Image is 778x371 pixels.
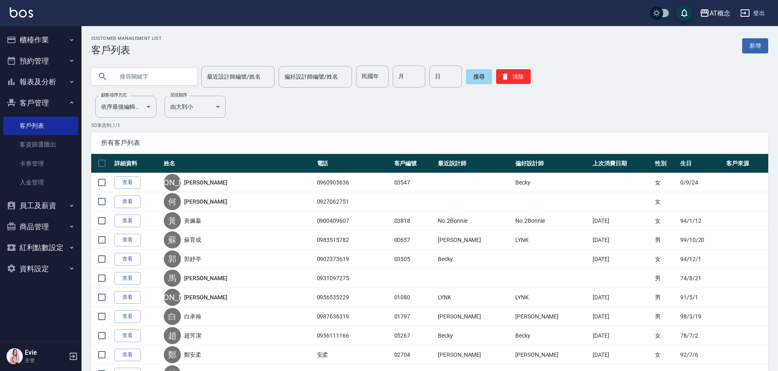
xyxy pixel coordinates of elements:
[392,288,436,307] td: 01080
[392,326,436,345] td: 05267
[3,50,78,72] button: 預約管理
[114,195,141,208] a: 查看
[436,326,513,345] td: Becky
[315,173,392,192] td: 0960905636
[591,154,653,173] th: 上次消費日期
[678,211,725,231] td: 94/1/12
[101,139,758,147] span: 所有客戶列表
[91,44,162,56] h3: 客戶列表
[184,312,201,321] a: 白承翰
[513,231,591,250] td: LYNK
[315,307,392,326] td: 0987636319
[164,212,181,229] div: 黃
[653,192,678,211] td: 女
[164,250,181,268] div: 郭
[513,345,591,364] td: [PERSON_NAME]
[114,176,141,189] a: 查看
[184,293,227,301] a: [PERSON_NAME]
[315,211,392,231] td: 0900409607
[676,5,692,21] button: save
[315,154,392,173] th: 電話
[513,154,591,173] th: 偏好設計師
[3,71,78,92] button: 報表及分析
[25,349,66,357] h5: Evie
[315,288,392,307] td: 0956535229
[184,255,201,263] a: 郭妤亭
[724,154,768,173] th: 客戶來源
[392,250,436,269] td: 03505
[591,307,653,326] td: [DATE]
[653,173,678,192] td: 女
[678,250,725,269] td: 94/12/1
[184,274,227,282] a: [PERSON_NAME]
[164,174,181,191] div: [PERSON_NAME]
[742,38,768,53] a: 新增
[315,345,392,364] td: 安柔
[184,198,227,206] a: [PERSON_NAME]
[164,193,181,210] div: 何
[162,154,315,173] th: 姓名
[3,173,78,192] a: 入金管理
[3,135,78,154] a: 客資篩選匯出
[3,237,78,258] button: 紅利點數設定
[591,250,653,269] td: [DATE]
[184,217,201,225] a: 黃姵蓁
[3,29,78,50] button: 櫃檯作業
[653,269,678,288] td: 男
[164,231,181,248] div: 蘇
[315,326,392,345] td: 0956111166
[392,173,436,192] td: 03547
[164,327,181,344] div: 趙
[591,345,653,364] td: [DATE]
[114,253,141,266] a: 查看
[165,96,226,118] div: 由大到小
[91,122,768,129] p: 50 筆資料, 1 / 1
[653,154,678,173] th: 性別
[91,36,162,41] h2: Customer Management List
[184,178,227,187] a: [PERSON_NAME]
[3,195,78,216] button: 員工及薪資
[315,269,392,288] td: 0931097275
[678,326,725,345] td: 78/7/2
[436,211,513,231] td: No.2Bonnie
[184,331,201,340] a: 趙芳潔
[591,211,653,231] td: [DATE]
[591,326,653,345] td: [DATE]
[513,307,591,326] td: [PERSON_NAME]
[392,154,436,173] th: 客戶編號
[737,6,768,21] button: 登出
[678,231,725,250] td: 99/10/20
[101,92,127,98] label: 顧客排序方式
[436,250,513,269] td: Becky
[678,269,725,288] td: 74/8/21
[114,234,141,246] a: 查看
[513,326,591,345] td: Becky
[710,8,730,18] div: AT概念
[436,288,513,307] td: LYNK
[392,345,436,364] td: 02704
[591,288,653,307] td: [DATE]
[678,345,725,364] td: 92/7/6
[653,288,678,307] td: 男
[114,215,141,227] a: 查看
[513,173,591,192] td: Becky
[678,173,725,192] td: 0/9/24
[653,250,678,269] td: 女
[653,345,678,364] td: 女
[392,231,436,250] td: 00657
[7,348,23,364] img: Person
[653,307,678,326] td: 男
[315,192,392,211] td: 0927062751
[436,154,513,173] th: 最近設計師
[114,291,141,304] a: 查看
[591,231,653,250] td: [DATE]
[164,308,181,325] div: 白
[315,231,392,250] td: 0983515782
[513,288,591,307] td: LYNK
[496,69,531,84] button: 清除
[392,211,436,231] td: 03818
[184,236,201,244] a: 蘇育成
[653,231,678,250] td: 男
[3,258,78,279] button: 資料設定
[95,96,156,118] div: 依序最後編輯時間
